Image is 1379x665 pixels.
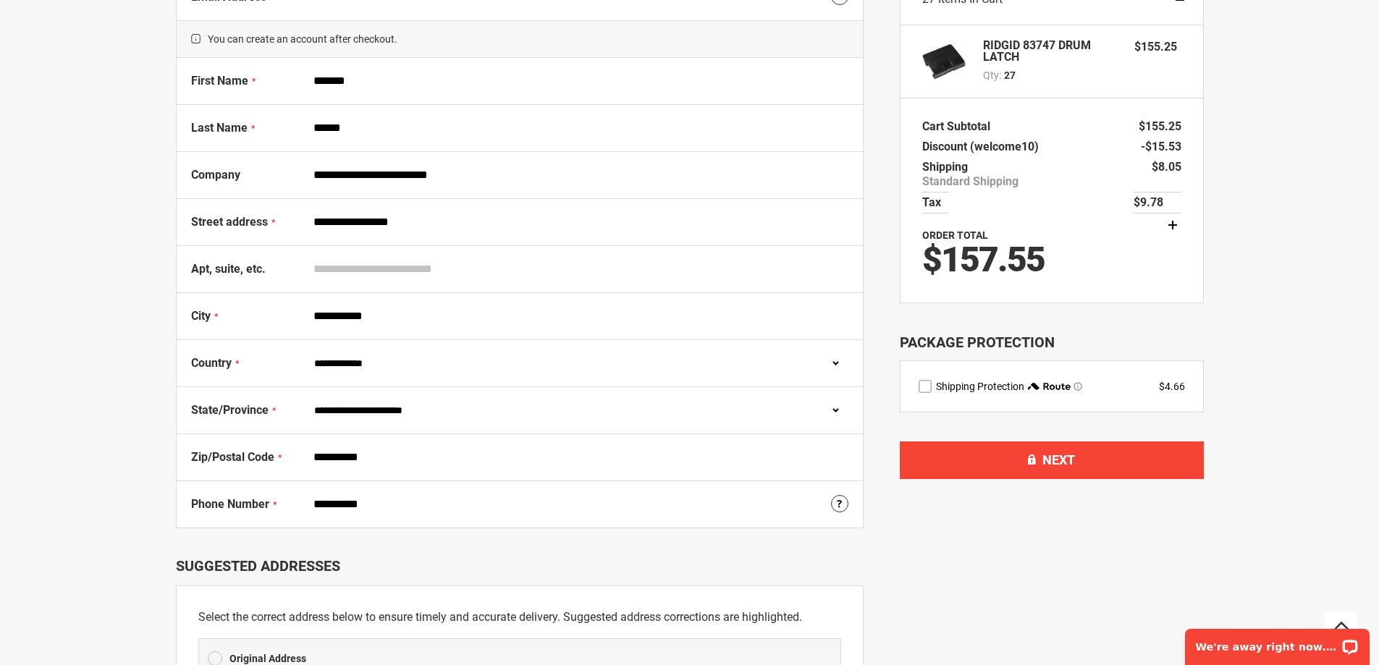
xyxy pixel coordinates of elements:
[983,69,999,81] span: Qty
[922,117,998,137] th: Cart Subtotal
[1159,379,1185,394] div: $4.66
[191,121,248,135] span: Last Name
[922,192,948,213] th: Tax
[922,174,1019,189] span: Standard Shipping
[191,450,274,464] span: Zip/Postal Code
[1004,68,1016,82] span: 27
[1134,40,1177,54] span: $155.25
[936,381,1024,392] span: Shipping Protection
[1141,140,1181,153] span: -$15.53
[922,239,1045,280] span: $157.55
[191,309,211,323] span: City
[922,160,968,174] span: Shipping
[1152,160,1181,174] span: $8.05
[1176,619,1379,665] iframe: LiveChat chat widget
[922,40,966,83] img: RIDGID 83747 DRUM LATCH
[900,332,1204,353] div: Package Protection
[983,40,1121,63] strong: RIDGID 83747 DRUM LATCH
[922,140,1039,153] span: Discount (welcome10)
[919,379,1185,394] div: route shipping protection selector element
[1042,452,1075,467] span: Next
[1134,195,1181,210] span: $9.78
[191,356,232,370] span: Country
[191,74,248,88] span: First Name
[191,168,240,182] span: Company
[176,557,864,575] div: Suggested Addresses
[191,215,268,229] span: Street address
[922,229,988,241] strong: Order Total
[177,20,863,58] span: You can create an account after checkout.
[229,653,306,664] b: Original Address
[900,441,1204,479] button: Next
[191,262,266,276] span: Apt, suite, etc.
[191,403,269,417] span: State/Province
[1139,119,1181,133] span: $155.25
[198,608,841,627] p: Select the correct address below to ensure timely and accurate delivery. Suggested address correc...
[191,497,269,511] span: Phone Number
[1074,382,1082,391] span: Learn more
